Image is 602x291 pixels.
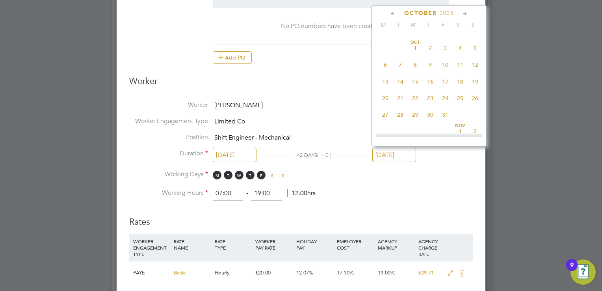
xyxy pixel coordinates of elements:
div: Hourly [213,261,253,284]
span: S [466,21,481,28]
label: Worker Engagement Type [129,117,208,125]
span: 2 [468,124,483,139]
span: Nov [453,124,468,128]
span: October [404,10,437,17]
input: 08:00 [213,187,243,201]
span: 20 [378,91,393,106]
div: RATE NAME [172,234,212,255]
span: ( + 0 ) [317,151,332,159]
button: Open Resource Center, 9 new notifications [570,259,596,285]
span: S [451,21,466,28]
span: 21 [393,91,408,106]
div: £20.00 [253,261,294,284]
span: F [436,21,451,28]
input: 17:00 [251,187,282,201]
span: Shift Engineer - Mechanical [214,134,291,142]
span: 4 [453,41,468,56]
span: Oct [408,41,423,45]
input: Select one [213,148,256,162]
span: 42 DAYS [297,152,317,159]
span: 10 [438,57,453,72]
span: M [213,171,221,179]
div: WORKER PAY RATE [253,234,294,255]
span: 31 [438,107,453,122]
span: 2 [423,41,438,56]
span: 18 [453,74,468,89]
div: No PO numbers have been created. [221,22,441,30]
span: F [257,171,266,179]
span: 13.00% [378,269,395,276]
span: 28 [393,107,408,122]
label: Worker [129,101,208,109]
span: £29.71 [418,269,434,276]
span: W [406,21,421,28]
span: 12 [468,57,483,72]
div: EMPLOYER COST [335,234,375,255]
span: 1 [453,124,468,139]
span: [PERSON_NAME] [214,101,263,109]
span: 11 [453,57,468,72]
span: 26 [468,91,483,106]
span: T [246,171,255,179]
span: 27 [378,107,393,122]
span: Limited Co [214,118,245,125]
span: T [391,21,406,28]
span: 13 [378,74,393,89]
label: Position [129,133,208,142]
span: T [224,171,232,179]
span: 15 [408,74,423,89]
span: 7 [393,57,408,72]
span: T [421,21,436,28]
button: Add PO [213,51,252,64]
span: 8 [408,57,423,72]
span: S [268,171,277,179]
label: Working Hours [129,189,208,197]
span: 12.00hrs [287,189,316,197]
span: 9 [423,57,438,72]
span: 19 [468,74,483,89]
span: 17.30% [337,269,354,276]
div: WORKER ENGAGEMENT TYPE [131,234,172,261]
div: PAYE [131,261,172,284]
span: 25 [453,91,468,106]
span: Basic [174,269,186,276]
span: 23 [423,91,438,106]
h3: Worker [129,76,473,93]
span: W [235,171,243,179]
div: AGENCY MARKUP [376,234,416,255]
input: Select one [372,148,416,162]
span: 6 [378,57,393,72]
span: ‐ [245,189,250,197]
div: HOLIDAY PAY [294,234,335,255]
span: 24 [438,91,453,106]
h3: Rates [129,209,473,228]
span: 29 [408,107,423,122]
span: 2025 [440,10,454,17]
label: Duration [129,149,208,158]
span: 22 [408,91,423,106]
span: 1 [408,41,423,56]
span: S [279,171,288,179]
div: 9 [570,265,574,275]
span: 3 [438,41,453,56]
span: 14 [393,74,408,89]
span: 5 [468,41,483,56]
span: 30 [423,107,438,122]
div: RATE TYPE [213,234,253,255]
span: 12.07% [296,269,313,276]
span: 17 [438,74,453,89]
label: Working Days [129,170,208,179]
span: 16 [423,74,438,89]
span: M [376,21,391,28]
div: AGENCY CHARGE RATE [416,234,444,261]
